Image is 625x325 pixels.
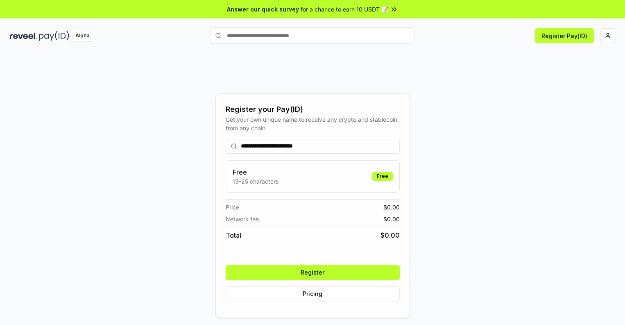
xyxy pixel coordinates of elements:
[301,5,388,14] span: for a chance to earn 10 USDT 📝
[372,172,393,181] div: Free
[383,203,400,211] span: $ 0.00
[226,203,239,211] span: Price
[226,215,259,223] span: Network fee
[380,230,400,240] span: $ 0.00
[71,31,94,41] div: Alpha
[535,28,594,43] button: Register Pay(ID)
[39,31,69,41] img: pay_id
[383,215,400,223] span: $ 0.00
[233,167,279,177] h3: Free
[233,177,279,186] p: 13-25 characters
[226,265,400,280] button: Register
[226,115,400,132] div: Get your own unique name to receive any crypto and stablecoin, from any chain
[10,31,37,41] img: reveel_dark
[226,286,400,301] button: Pricing
[226,230,241,240] span: Total
[227,5,299,14] span: Answer our quick survey
[226,104,400,115] div: Register your Pay(ID)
